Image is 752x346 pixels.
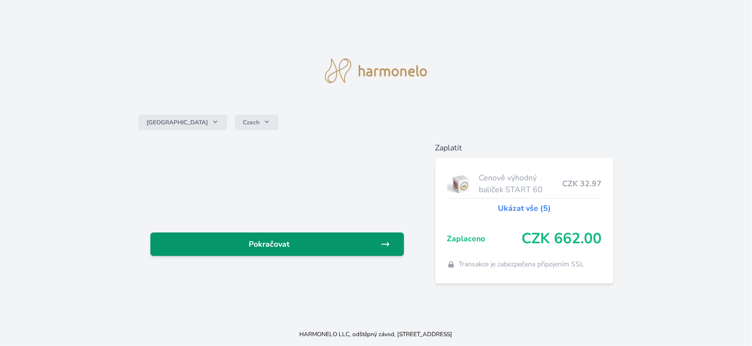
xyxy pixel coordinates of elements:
span: Transakce je zabezpečena připojením SSL [459,259,584,269]
span: CZK 32.97 [562,178,602,190]
button: Czech [235,115,279,130]
span: Zaplaceno [447,233,522,245]
span: CZK 662.00 [521,230,602,248]
a: Pokračovat [150,232,404,256]
button: [GEOGRAPHIC_DATA] [139,115,227,130]
span: Cenově výhodný balíček START 60 [479,172,562,196]
h6: Zaplatit [435,142,614,154]
img: start.jpg [447,172,475,196]
span: Pokračovat [158,238,380,250]
img: logo.svg [325,58,427,83]
a: Ukázat vše (5) [498,202,551,214]
span: [GEOGRAPHIC_DATA] [146,118,208,126]
span: Czech [243,118,260,126]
